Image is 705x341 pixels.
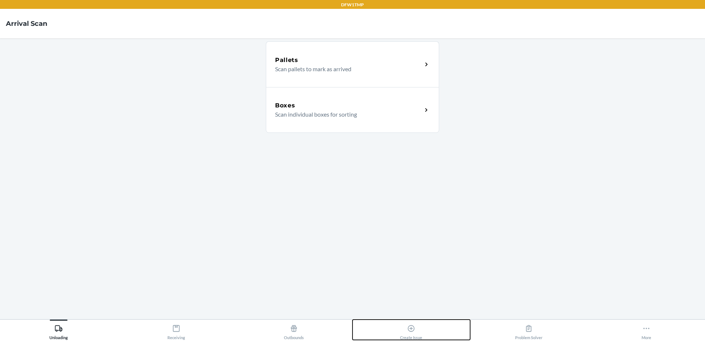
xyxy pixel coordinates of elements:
p: Scan individual boxes for sorting [275,110,416,119]
div: More [642,321,651,340]
button: Create Issue [352,320,470,340]
div: Receiving [167,321,185,340]
div: Create Issue [400,321,422,340]
h5: Pallets [275,56,298,65]
div: Outbounds [284,321,304,340]
h4: Arrival Scan [6,19,47,28]
div: Unloading [49,321,68,340]
a: PalletsScan pallets to mark as arrived [266,41,439,87]
p: DFW1TMP [341,1,364,8]
button: Problem Solver [470,320,588,340]
button: Outbounds [235,320,352,340]
button: Receiving [118,320,235,340]
a: BoxesScan individual boxes for sorting [266,87,439,133]
p: Scan pallets to mark as arrived [275,65,416,73]
h5: Boxes [275,101,295,110]
button: More [587,320,705,340]
div: Problem Solver [515,321,542,340]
